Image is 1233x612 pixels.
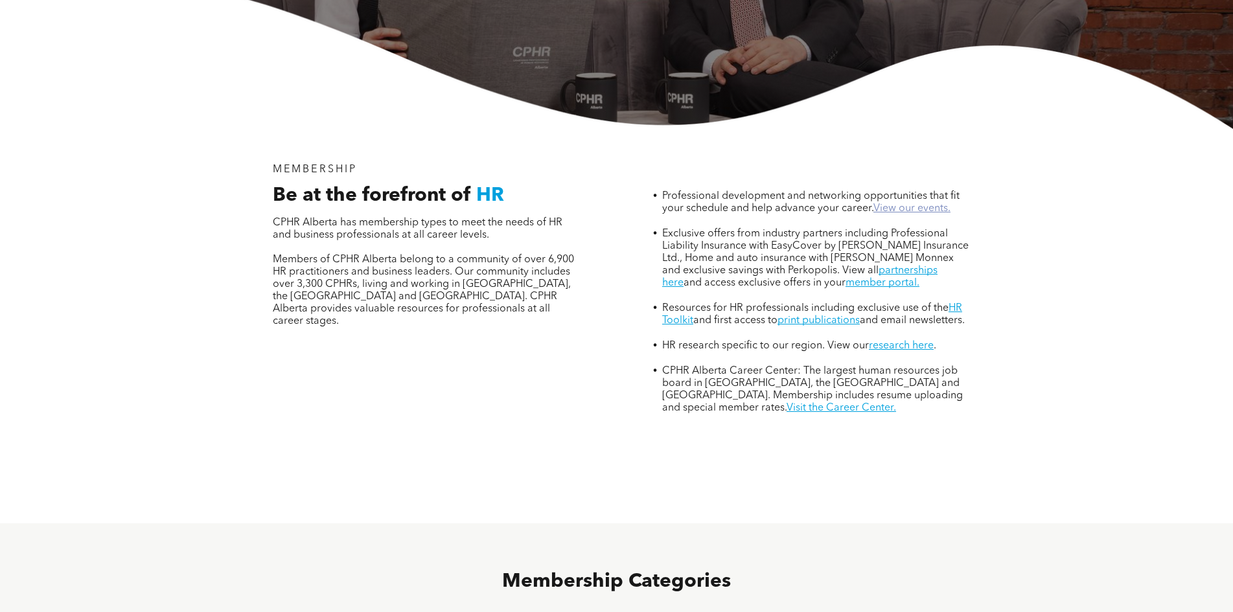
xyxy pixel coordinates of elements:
[273,255,574,326] span: Members of CPHR Alberta belong to a community of over 6,900 HR practitioners and business leaders...
[684,278,846,288] span: and access exclusive offers in your
[787,403,896,413] a: Visit the Career Center.
[662,341,869,351] span: HR research specific to our region. View our
[860,315,965,326] span: and email newsletters.
[934,341,936,351] span: .
[502,572,731,591] span: Membership Categories
[662,191,960,214] span: Professional development and networking opportunities that fit your schedule and help advance you...
[273,186,471,205] span: Be at the forefront of
[873,203,951,214] a: View our events.
[273,164,358,175] span: MEMBERSHIP
[662,229,969,276] span: Exclusive offers from industry partners including Professional Liability Insurance with EasyCover...
[662,366,963,413] span: CPHR Alberta Career Center: The largest human resources job board in [GEOGRAPHIC_DATA], the [GEOG...
[273,218,562,240] span: CPHR Alberta has membership types to meet the needs of HR and business professionals at all caree...
[476,186,504,205] span: HR
[693,315,778,326] span: and first access to
[778,315,860,326] a: print publications
[846,278,919,288] a: member portal.
[662,303,949,313] span: Resources for HR professionals including exclusive use of the
[869,341,934,351] a: research here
